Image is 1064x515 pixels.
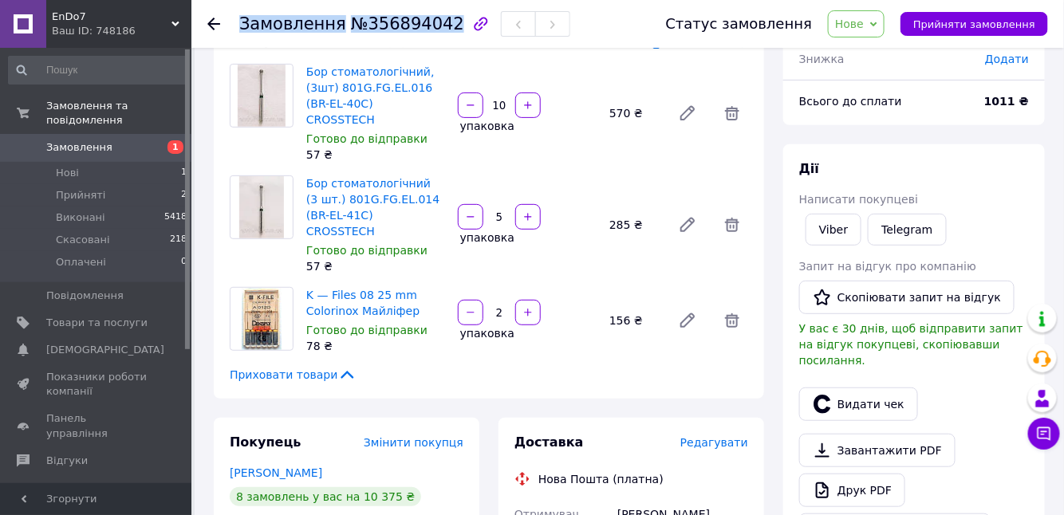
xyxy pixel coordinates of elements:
[799,95,902,108] span: Всього до сплати
[46,411,148,440] span: Панель управління
[603,214,665,236] div: 285 ₴
[52,10,171,24] span: EnDo7
[603,102,665,124] div: 570 ₴
[716,97,748,129] span: Видалити
[207,16,220,32] div: Повернутися назад
[239,14,346,33] span: Замовлення
[680,436,748,449] span: Редагувати
[799,53,845,65] span: Знижка
[456,325,516,341] div: упаковка
[46,454,88,468] span: Відгуки
[167,140,183,154] span: 1
[164,210,187,225] span: 5418
[181,188,187,202] span: 2
[456,118,516,134] div: упаковка
[1028,418,1060,450] button: Чат з покупцем
[835,18,864,30] span: Нове
[46,343,164,357] span: [DEMOGRAPHIC_DATA]
[985,53,1029,65] span: Додати
[456,230,516,246] div: упаковка
[913,18,1035,30] span: Прийняти замовлення
[56,210,105,225] span: Виконані
[306,324,428,336] span: Готово до відправки
[46,289,124,303] span: Повідомлення
[806,214,861,246] a: Viber
[306,177,439,238] a: Бор стоматологічний (3 шт.) 801G.FG.EL.014 (BR-EL-41С) CROSSTECH
[799,474,905,507] a: Друк PDF
[306,258,445,274] div: 57 ₴
[56,255,106,269] span: Оплачені
[46,99,191,128] span: Замовлення та повідомлення
[181,255,187,269] span: 0
[716,209,748,241] span: Видалити
[672,305,703,336] a: Редагувати
[56,188,105,202] span: Прийняті
[868,214,946,246] a: Telegram
[603,309,665,332] div: 156 ₴
[799,161,819,176] span: Дії
[799,193,918,206] span: Написати покупцеві
[984,95,1029,108] b: 1011 ₴
[306,65,435,126] a: Бор стоматологічний, (3шт) 801G.FG.EL.016 (BR-EL-40C) CROSSTECH
[46,316,148,330] span: Товари та послуги
[170,233,187,247] span: 218
[666,16,813,32] div: Статус замовлення
[306,338,445,354] div: 78 ₴
[306,289,420,317] a: K — Files 08 25 mm Colorinox Майліфер
[46,481,89,495] span: Покупці
[799,387,918,421] button: Видати чек
[799,434,956,467] a: Завантажити PDF
[8,56,188,85] input: Пошук
[351,14,464,33] span: №356894042
[56,166,79,180] span: Нові
[181,166,187,180] span: 1
[900,12,1048,36] button: Прийняти замовлення
[716,305,748,336] span: Видалити
[242,288,282,350] img: K — Files 08 25 mm Colorinox Майліфер
[230,367,357,383] span: Приховати товари
[799,260,976,273] span: Запит на відгук про компанію
[514,434,584,450] span: Доставка
[799,281,1015,314] button: Скопіювати запит на відгук
[534,471,668,487] div: Нова Пошта (платна)
[56,233,110,247] span: Скасовані
[306,147,445,163] div: 57 ₴
[306,132,428,145] span: Готово до відправки
[230,466,322,479] a: [PERSON_NAME]
[799,322,1023,367] span: У вас є 30 днів, щоб відправити запит на відгук покупцеві, скопіювавши посилання.
[306,244,428,257] span: Готово до відправки
[46,370,148,399] span: Показники роботи компанії
[364,436,463,449] span: Змінити покупця
[230,487,421,506] div: 8 замовлень у вас на 10 375 ₴
[52,24,191,38] div: Ваш ID: 748186
[672,209,703,241] a: Редагувати
[672,97,703,129] a: Редагувати
[239,176,283,238] img: Бор стоматологічний (3 шт.) 801G.FG.EL.014 (BR-EL-41С) CROSSTECH
[46,140,112,155] span: Замовлення
[238,65,286,127] img: Бор стоматологічний, (3шт) 801G.FG.EL.016 (BR-EL-40C) CROSSTECH
[230,434,301,450] span: Покупець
